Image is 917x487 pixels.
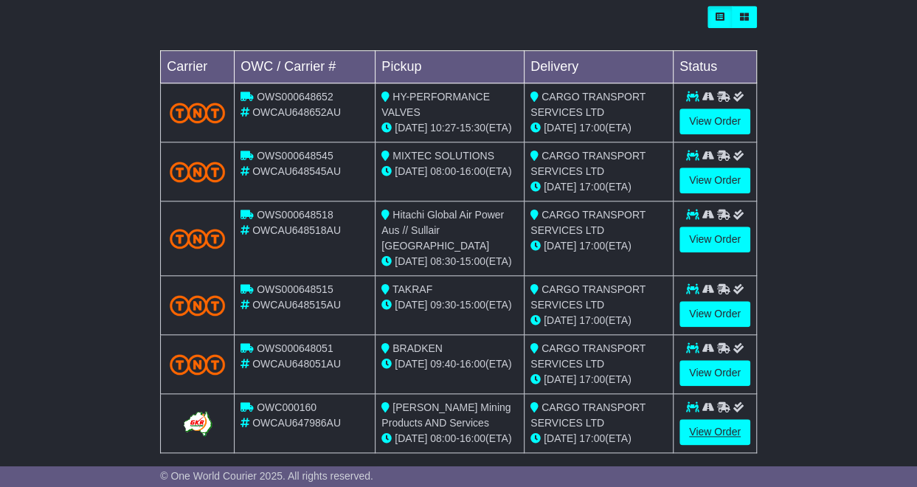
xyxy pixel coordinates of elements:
[257,150,333,162] span: OWS000648545
[544,181,576,193] span: [DATE]
[395,165,427,177] span: [DATE]
[252,417,341,429] span: OWCAU647986AU
[257,283,333,295] span: OWS000648515
[257,342,333,354] span: OWS000648051
[460,432,485,444] span: 16:00
[460,165,485,177] span: 16:00
[430,122,456,134] span: 10:27
[530,401,646,429] span: CARGO TRANSPORT SERVICES LTD
[679,227,750,252] a: View Order
[381,254,518,269] div: - (ETA)
[170,229,225,249] img: TNT_Domestic.png
[381,356,518,372] div: - (ETA)
[579,181,605,193] span: 17:00
[460,299,485,311] span: 15:00
[679,108,750,134] a: View Order
[579,122,605,134] span: 17:00
[252,165,341,177] span: OWCAU648545AU
[381,164,518,179] div: - (ETA)
[376,51,525,83] td: Pickup
[579,432,605,444] span: 17:00
[579,373,605,385] span: 17:00
[170,162,225,182] img: TNT_Domestic.png
[381,91,490,118] span: HY-PERFORMANCE VALVES
[544,373,576,385] span: [DATE]
[530,372,667,387] div: (ETA)
[392,283,432,295] span: TAKRAF
[679,167,750,193] a: View Order
[235,51,376,83] td: OWC / Carrier #
[381,120,518,136] div: - (ETA)
[679,360,750,386] a: View Order
[395,299,427,311] span: [DATE]
[530,179,667,195] div: (ETA)
[392,150,494,162] span: MIXTEC SOLUTIONS
[160,470,373,482] span: © One World Courier 2025. All rights reserved.
[181,409,215,438] img: GetCarrierServiceLogo
[395,122,427,134] span: [DATE]
[381,431,518,446] div: - (ETA)
[430,299,456,311] span: 09:30
[252,224,341,236] span: OWCAU648518AU
[381,401,511,429] span: [PERSON_NAME] Mining Products AND Services
[530,431,667,446] div: (ETA)
[257,401,316,413] span: OWC000160
[460,122,485,134] span: 15:30
[430,255,456,267] span: 08:30
[395,255,427,267] span: [DATE]
[430,165,456,177] span: 08:00
[530,283,646,311] span: CARGO TRANSPORT SERVICES LTD
[430,358,456,370] span: 09:40
[252,106,341,118] span: OWCAU648652AU
[170,103,225,122] img: TNT_Domestic.png
[530,91,646,118] span: CARGO TRANSPORT SERVICES LTD
[161,51,235,83] td: Carrier
[579,240,605,252] span: 17:00
[544,240,576,252] span: [DATE]
[679,419,750,445] a: View Order
[530,150,646,177] span: CARGO TRANSPORT SERVICES LTD
[679,301,750,327] a: View Order
[170,354,225,374] img: TNT_Domestic.png
[381,297,518,313] div: - (ETA)
[460,255,485,267] span: 15:00
[530,313,667,328] div: (ETA)
[530,209,646,236] span: CARGO TRANSPORT SERVICES LTD
[381,209,504,252] span: Hitachi Global Air Power Aus // Sullair [GEOGRAPHIC_DATA]
[252,299,341,311] span: OWCAU648515AU
[170,295,225,315] img: TNT_Domestic.png
[530,342,646,370] span: CARGO TRANSPORT SERVICES LTD
[674,51,757,83] td: Status
[544,122,576,134] span: [DATE]
[579,314,605,326] span: 17:00
[395,432,427,444] span: [DATE]
[392,342,443,354] span: BRADKEN
[430,432,456,444] span: 08:00
[544,314,576,326] span: [DATE]
[395,358,427,370] span: [DATE]
[530,238,667,254] div: (ETA)
[530,120,667,136] div: (ETA)
[257,91,333,103] span: OWS000648652
[257,209,333,221] span: OWS000648518
[252,358,341,370] span: OWCAU648051AU
[544,432,576,444] span: [DATE]
[525,51,674,83] td: Delivery
[460,358,485,370] span: 16:00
